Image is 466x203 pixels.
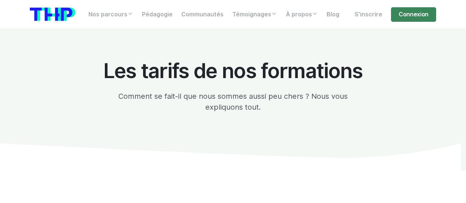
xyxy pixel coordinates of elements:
a: Connexion [391,7,436,22]
a: Blog [322,7,344,22]
a: Témoignages [228,7,281,22]
a: Communautés [177,7,228,22]
a: Nos parcours [84,7,138,22]
a: Pédagogie [138,7,177,22]
p: Comment se fait-il que nous sommes aussi peu chers ? Nous vous expliquons tout. [99,91,367,113]
img: logo [30,8,75,21]
h1: Les tarifs de nos formations [99,60,367,82]
a: S'inscrire [350,7,387,22]
a: À propos [281,7,322,22]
